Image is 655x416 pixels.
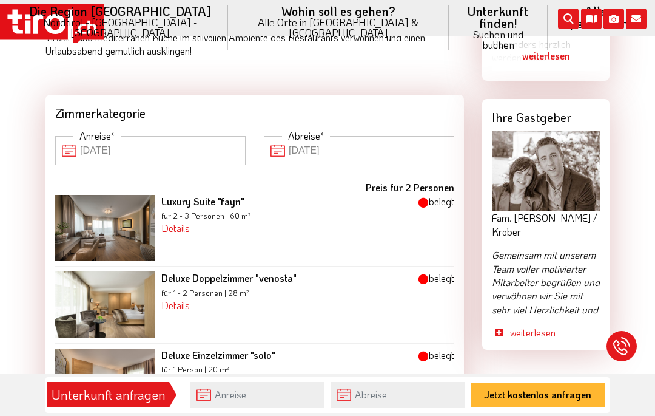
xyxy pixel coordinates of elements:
div: Fam. [PERSON_NAME] / Kröber [492,211,600,239]
img: render-images [55,349,155,415]
small: Alle Orte in [GEOGRAPHIC_DATA] & [GEOGRAPHIC_DATA] [243,17,434,38]
a: Details [161,299,190,312]
span: belegt [418,349,454,361]
div: Ihre Gastgeber [482,99,610,131]
a: Details [161,222,190,234]
em: Gemeinsam mit unserem Team voller motivierter Mitarbeiter begrüßen und verwöhnen wir Sie mit sehr... [492,248,600,343]
button: Jetzt kostenlos anfragen [471,383,605,407]
i: Kontakt [626,9,647,29]
i: Karte öffnen [581,9,602,29]
img: Fam. Mahlknecht / Kröber [492,131,600,212]
input: Anreise [190,382,324,408]
img: render-images [55,271,155,338]
span: ⬤ [418,195,429,208]
div: Unterkunft anfragen [51,384,166,405]
span: belegt [418,195,454,208]
i: Fotogalerie [603,9,624,29]
small: für 1 - 2 Personen | 28 m² [161,288,249,298]
div: Zimmerkategorie [45,95,464,126]
small: Suchen und buchen [463,29,533,50]
span: ⬤ [418,349,429,361]
b: Luxury Suite "fayn" [161,195,244,208]
small: für 1 Person | 20 m² [161,364,229,374]
img: render-images [55,195,155,262]
small: für 2 - 3 Personen | 60 m² [161,211,251,220]
input: Abreise [331,382,465,408]
a: weiterlesen [510,326,600,339]
b: Preis für 2 Personen [366,181,454,194]
span: belegt [418,271,454,284]
b: Deluxe Doppelzimmer "venosta" [161,271,297,284]
b: Deluxe Einzelzimmer "solo" [161,349,275,361]
small: Nordtirol - [GEOGRAPHIC_DATA] - [GEOGRAPHIC_DATA] [27,17,213,38]
span: ⬤ [418,271,429,284]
